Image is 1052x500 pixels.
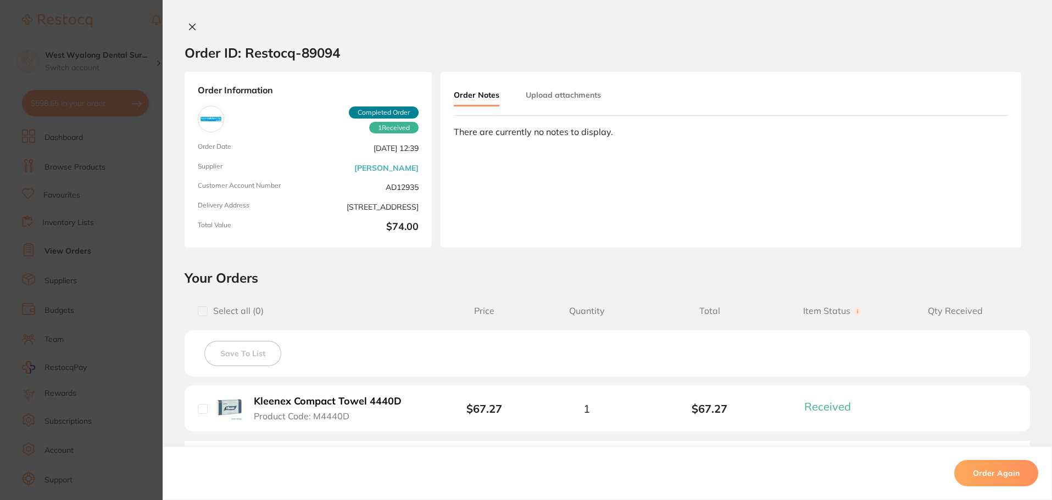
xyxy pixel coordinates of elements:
[443,306,525,316] span: Price
[254,396,402,407] b: Kleenex Compact Towel 4440D
[208,306,264,316] span: Select all ( 0 )
[185,44,340,61] h2: Order ID: Restocq- 89094
[454,85,499,106] button: Order Notes
[454,127,1008,137] div: There are currently no notes to display.
[894,306,1017,316] span: Qty Received
[251,395,414,422] button: Kleenex Compact Towel 4440D Product Code: M4440D
[354,164,419,172] a: [PERSON_NAME]
[198,201,304,212] span: Delivery Address
[254,411,349,421] span: Product Code: M4440D
[313,201,419,212] span: [STREET_ADDRESS]
[198,221,304,234] span: Total Value
[801,400,864,413] button: Received
[185,269,1030,286] h2: Your Orders
[204,341,281,366] button: Save To List
[313,143,419,154] span: [DATE] 12:39
[648,402,771,415] b: $67.27
[583,402,590,415] span: 1
[771,306,894,316] span: Item Status
[369,122,419,134] span: Received
[198,162,304,173] span: Supplier
[804,400,851,413] span: Received
[201,109,221,130] img: Adam Dental
[198,85,419,97] strong: Order Information
[466,402,502,415] b: $67.27
[526,85,601,105] button: Upload attachments
[349,106,419,119] span: Completed Order
[954,460,1038,486] button: Order Again
[198,182,304,193] span: Customer Account Number
[648,306,771,316] span: Total
[198,143,304,154] span: Order Date
[313,182,419,193] span: AD12935
[216,394,242,420] img: Kleenex Compact Towel 4440D
[525,306,648,316] span: Quantity
[313,221,419,234] b: $74.00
